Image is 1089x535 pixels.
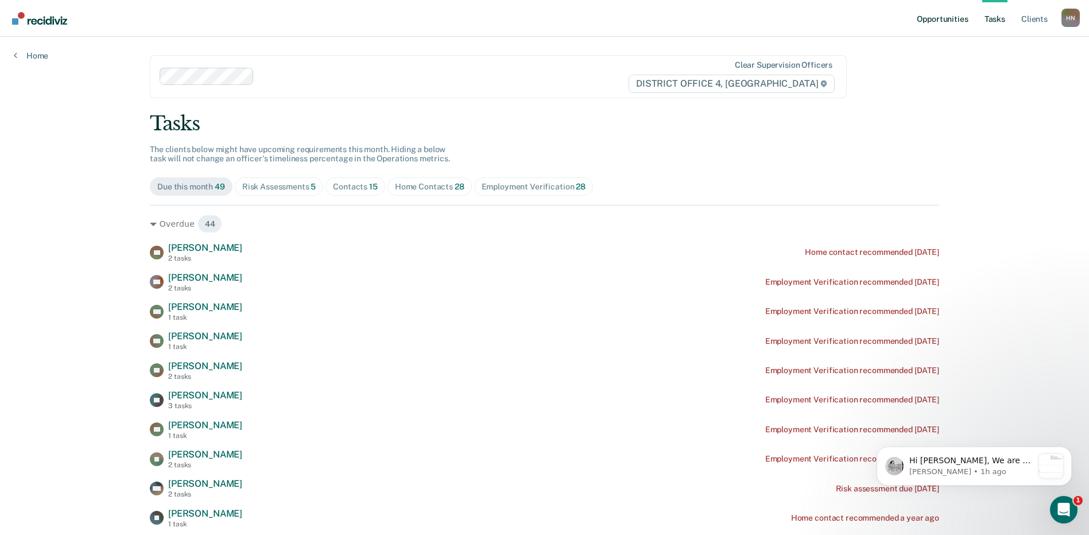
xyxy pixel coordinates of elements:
[735,60,832,70] div: Clear supervision officers
[765,454,939,464] div: Employment Verification recommended [DATE]
[168,313,242,321] div: 1 task
[168,284,242,292] div: 2 tasks
[168,373,242,381] div: 2 tasks
[455,182,464,191] span: 28
[168,402,242,410] div: 3 tasks
[12,12,67,25] img: Recidiviz
[805,247,939,257] div: Home contact recommended [DATE]
[168,360,242,371] span: [PERSON_NAME]
[150,215,939,233] div: Overdue 44
[50,32,174,327] span: Hi [PERSON_NAME], We are so excited to announce a brand new feature: AI case note search! 📣 Findi...
[168,390,242,401] span: [PERSON_NAME]
[197,215,223,233] span: 44
[576,182,586,191] span: 28
[1061,9,1080,27] button: Profile dropdown button
[369,182,378,191] span: 15
[242,182,316,192] div: Risk Assessments
[50,43,174,53] p: Message from Kim, sent 1h ago
[765,395,939,405] div: Employment Verification recommended [DATE]
[168,272,242,283] span: [PERSON_NAME]
[168,242,242,253] span: [PERSON_NAME]
[859,424,1089,504] iframe: Intercom notifications message
[168,254,242,262] div: 2 tasks
[14,51,48,61] a: Home
[168,432,242,440] div: 1 task
[395,182,464,192] div: Home Contacts
[482,182,586,192] div: Employment Verification
[311,182,316,191] span: 5
[215,182,225,191] span: 49
[168,508,242,519] span: [PERSON_NAME]
[765,366,939,375] div: Employment Verification recommended [DATE]
[333,182,378,192] div: Contacts
[168,490,242,498] div: 2 tasks
[1061,9,1080,27] div: H N
[1074,496,1083,505] span: 1
[168,301,242,312] span: [PERSON_NAME]
[791,513,939,523] div: Home contact recommended a year ago
[168,331,242,342] span: [PERSON_NAME]
[157,182,225,192] div: Due this month
[765,336,939,346] div: Employment Verification recommended [DATE]
[765,307,939,316] div: Employment Verification recommended [DATE]
[168,461,242,469] div: 2 tasks
[168,478,242,489] span: [PERSON_NAME]
[168,449,242,460] span: [PERSON_NAME]
[168,520,242,528] div: 1 task
[150,112,939,135] div: Tasks
[629,75,835,93] span: DISTRICT OFFICE 4, [GEOGRAPHIC_DATA]
[1050,496,1078,524] iframe: Intercom live chat
[836,484,939,494] div: Risk assessment due [DATE]
[168,420,242,431] span: [PERSON_NAME]
[765,425,939,435] div: Employment Verification recommended [DATE]
[150,145,450,164] span: The clients below might have upcoming requirements this month. Hiding a below task will not chang...
[168,343,242,351] div: 1 task
[765,277,939,287] div: Employment Verification recommended [DATE]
